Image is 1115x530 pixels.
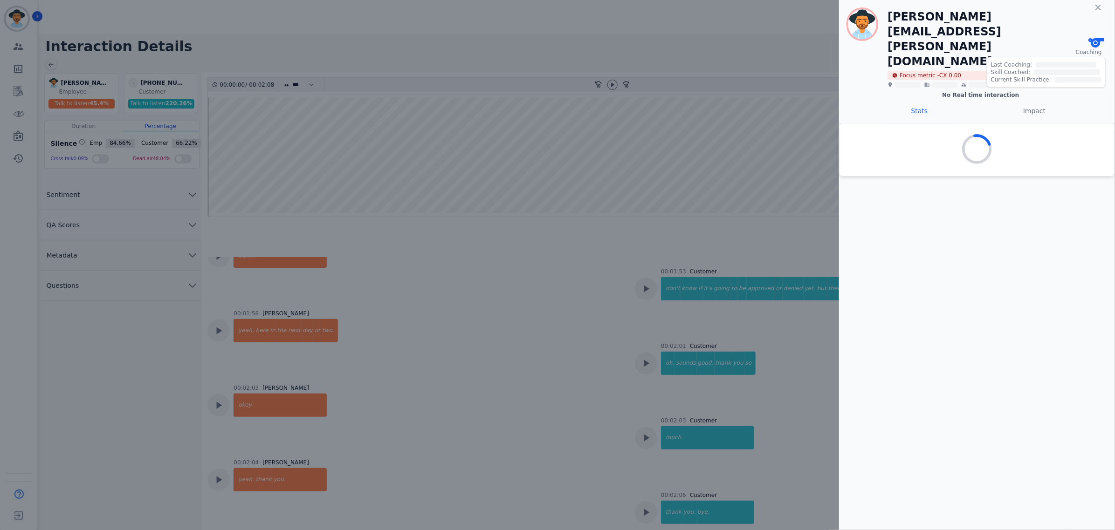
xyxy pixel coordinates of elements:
div: Skill Coached: [991,68,1101,76]
img: Rounded avatar [848,9,876,39]
span: Impact [1023,107,1046,115]
span: Coaching Session [1072,48,1106,63]
div: Last Coaching: [991,61,1101,68]
div: Current Skill Practice: [991,76,1101,83]
div: No Real time interaction [847,91,1115,99]
h1: [PERSON_NAME][EMAIL_ADDRESS][PERSON_NAME][DOMAIN_NAME] [888,9,1061,69]
span: Stats [911,107,928,115]
span: Focus metric - CX 0.00 [888,71,1061,80]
